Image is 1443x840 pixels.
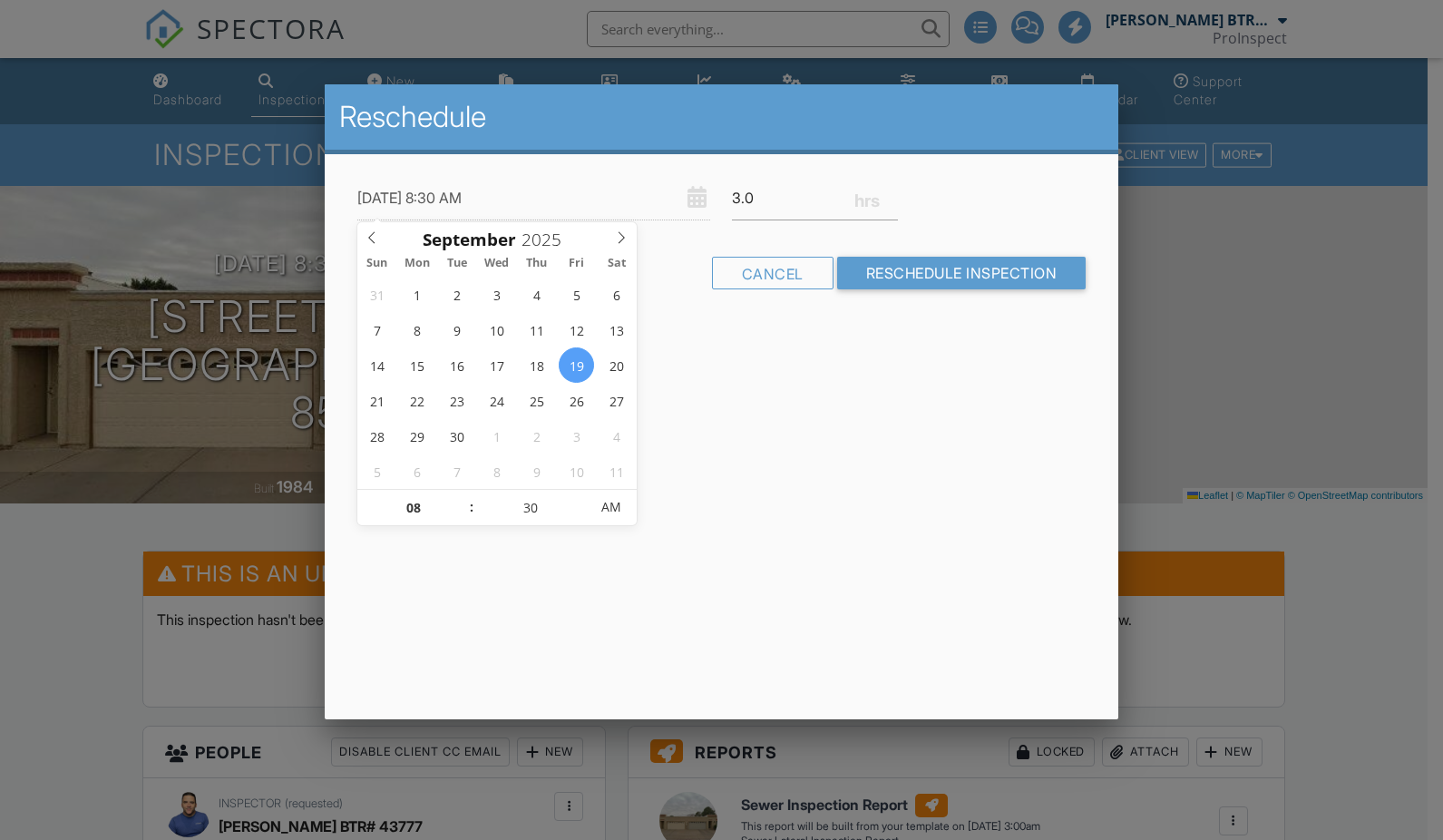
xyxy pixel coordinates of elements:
span: September 7, 2025 [359,312,395,347]
input: Scroll to increment [516,228,576,251]
input: Scroll to increment [474,490,586,526]
span: September 3, 2025 [479,277,514,312]
span: September 6, 2025 [599,277,634,312]
span: September 9, 2025 [439,312,474,347]
span: September 27, 2025 [599,383,634,418]
span: October 11, 2025 [599,454,634,489]
span: September 29, 2025 [399,418,434,454]
span: October 2, 2025 [519,418,554,454]
span: September 20, 2025 [599,347,634,383]
span: September 10, 2025 [479,312,514,347]
span: Sat [597,258,637,269]
span: Sun [357,258,397,269]
span: September 8, 2025 [399,312,434,347]
span: Fri [557,258,597,269]
h2: Reschedule [339,99,1104,135]
span: Scroll to increment [423,231,516,249]
span: September 21, 2025 [359,383,395,418]
span: September 2, 2025 [439,277,474,312]
span: Click to toggle [586,489,636,525]
span: September 24, 2025 [479,383,514,418]
span: October 8, 2025 [479,454,514,489]
span: September 12, 2025 [559,312,594,347]
span: October 9, 2025 [519,454,554,489]
span: September 30, 2025 [439,418,474,454]
span: : [469,489,474,525]
span: September 18, 2025 [519,347,554,383]
span: September 1, 2025 [399,277,434,312]
span: September 22, 2025 [399,383,434,418]
span: September 11, 2025 [519,312,554,347]
span: October 10, 2025 [559,454,594,489]
span: September 23, 2025 [439,383,474,418]
span: September 5, 2025 [559,277,594,312]
span: September 4, 2025 [519,277,554,312]
span: October 3, 2025 [559,418,594,454]
div: Cancel [712,257,834,289]
input: Scroll to increment [357,490,469,526]
span: September 13, 2025 [599,312,634,347]
span: October 4, 2025 [599,418,634,454]
input: Reschedule Inspection [837,257,1087,289]
span: September 25, 2025 [519,383,554,418]
span: August 31, 2025 [359,277,395,312]
span: Tue [437,258,477,269]
span: Thu [517,258,557,269]
span: September 17, 2025 [479,347,514,383]
span: October 5, 2025 [359,454,395,489]
span: September 19, 2025 [559,347,594,383]
span: October 6, 2025 [399,454,434,489]
span: September 16, 2025 [439,347,474,383]
span: Wed [477,258,517,269]
span: October 7, 2025 [439,454,474,489]
span: October 1, 2025 [479,418,514,454]
span: September 28, 2025 [359,418,395,454]
span: September 26, 2025 [559,383,594,418]
span: September 14, 2025 [359,347,395,383]
span: September 15, 2025 [399,347,434,383]
span: Mon [397,258,437,269]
